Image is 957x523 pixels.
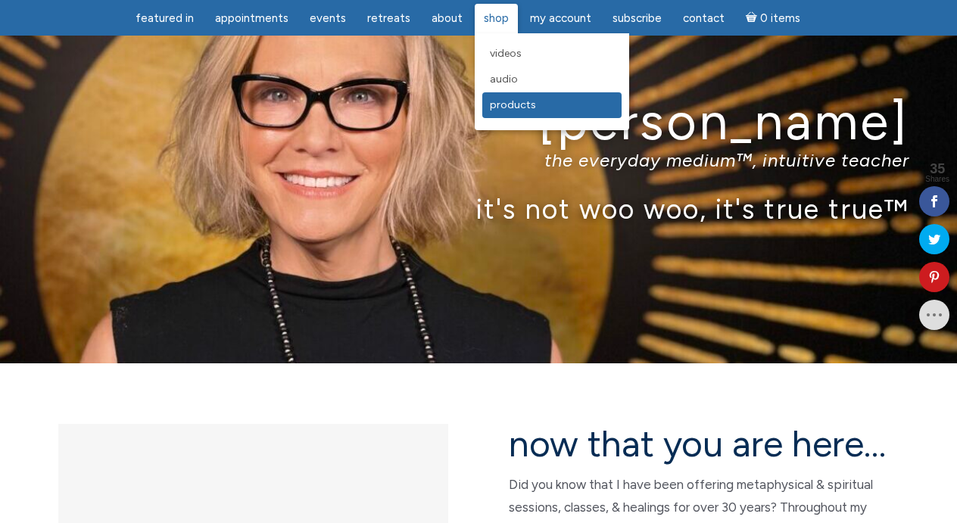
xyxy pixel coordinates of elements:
[310,11,346,25] span: Events
[603,4,671,33] a: Subscribe
[484,11,509,25] span: Shop
[482,67,622,92] a: Audio
[737,2,809,33] a: Cart0 items
[482,92,622,118] a: Products
[48,149,909,171] p: the everyday medium™, intuitive teacher
[674,4,734,33] a: Contact
[925,162,949,176] span: 35
[925,176,949,183] span: Shares
[521,4,600,33] a: My Account
[215,11,288,25] span: Appointments
[48,192,909,225] p: it's not woo woo, it's true true™
[509,424,899,464] h2: now that you are here…
[760,13,800,24] span: 0 items
[432,11,463,25] span: About
[683,11,725,25] span: Contact
[136,11,194,25] span: featured in
[48,93,909,150] h1: [PERSON_NAME]
[530,11,591,25] span: My Account
[367,11,410,25] span: Retreats
[126,4,203,33] a: featured in
[613,11,662,25] span: Subscribe
[301,4,355,33] a: Events
[490,47,522,60] span: Videos
[422,4,472,33] a: About
[746,11,760,25] i: Cart
[206,4,298,33] a: Appointments
[358,4,419,33] a: Retreats
[490,73,518,86] span: Audio
[482,41,622,67] a: Videos
[475,4,518,33] a: Shop
[490,98,536,111] span: Products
